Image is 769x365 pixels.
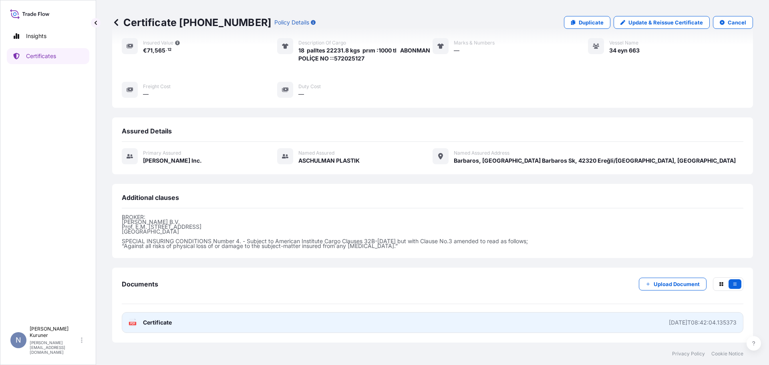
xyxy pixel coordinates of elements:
[166,48,167,51] span: .
[122,280,158,288] span: Documents
[147,48,153,53] span: 71
[143,319,172,327] span: Certificate
[454,157,736,165] span: Barbaros, [GEOGRAPHIC_DATA] Barbaros Sk, 42320 Ereğli/[GEOGRAPHIC_DATA], [GEOGRAPHIC_DATA]
[143,48,147,53] span: €
[654,280,700,288] p: Upload Document
[16,336,21,344] span: N
[153,48,155,53] span: ,
[122,194,179,202] span: Additional clauses
[711,351,743,357] a: Cookie Notice
[122,215,743,248] p: BROKER: [PERSON_NAME] B.V. Prof. E.M. [STREET_ADDRESS] [GEOGRAPHIC_DATA] SPECIAL INSURING CONDITI...
[26,32,46,40] p: Insights
[713,16,753,29] button: Cancel
[728,18,746,26] p: Cancel
[564,16,610,29] a: Duplicate
[30,340,79,355] p: [PERSON_NAME][EMAIL_ADDRESS][DOMAIN_NAME]
[7,28,89,44] a: Insights
[454,46,459,54] span: —
[7,48,89,64] a: Certificates
[130,322,135,325] text: PDF
[143,90,149,98] span: —
[454,150,509,156] span: Named Assured Address
[122,127,172,135] span: Assured Details
[579,18,604,26] p: Duplicate
[298,83,321,90] span: Duty Cost
[143,83,171,90] span: Freight Cost
[628,18,703,26] p: Update & Reissue Certificate
[274,18,309,26] p: Policy Details
[30,326,79,339] p: [PERSON_NAME] Kuruner
[167,48,171,51] span: 12
[639,278,707,290] button: Upload Document
[143,157,202,165] span: [PERSON_NAME] Inc.
[112,16,271,29] p: Certificate [PHONE_NUMBER]
[669,319,737,327] div: [DATE]T08:42:04.135373
[672,351,705,357] a: Privacy Policy
[298,150,334,156] span: Named Assured
[614,16,710,29] a: Update & Reissue Certificate
[298,46,433,63] span: 18 palltes 22231.8 kgs prım :1000 tl ABONMAN POLİÇE NO ::572025127
[143,150,181,156] span: Primary assured
[298,90,304,98] span: —
[122,312,743,333] a: PDFCertificate[DATE]T08:42:04.135373
[155,48,165,53] span: 565
[298,157,360,165] span: ASCHULMAN PLASTIK
[609,46,640,54] span: 34 eyn 663
[26,52,56,60] p: Certificates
